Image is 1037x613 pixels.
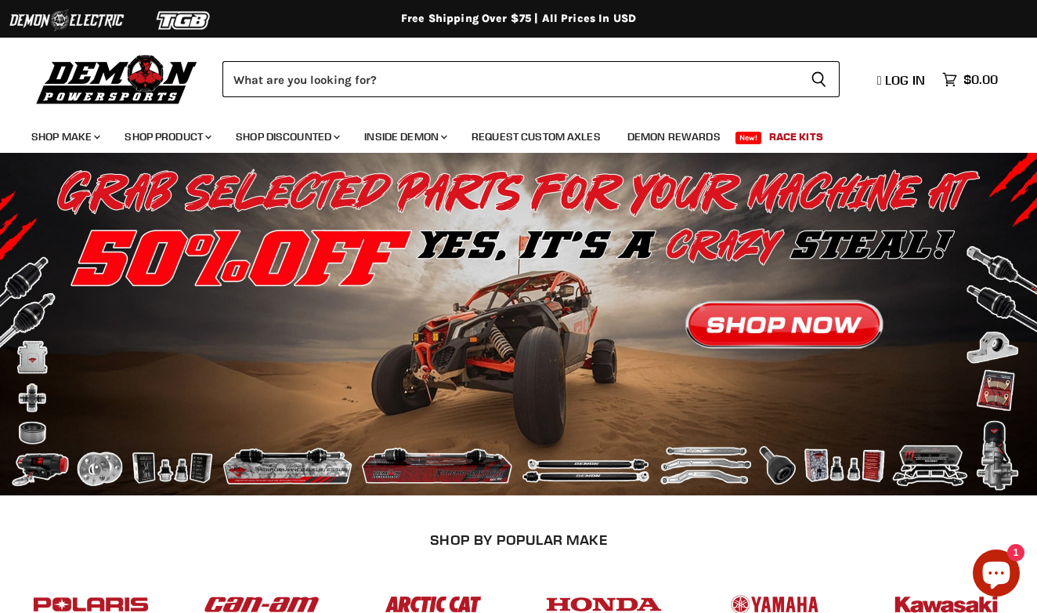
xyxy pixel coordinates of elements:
button: Search [798,61,840,97]
a: Shop Make [20,121,110,153]
h2: SHOP BY POPULAR MAKE [20,531,1018,548]
inbox-online-store-chat: Shopify online store chat [968,550,1024,600]
form: Product [222,61,840,97]
a: Race Kits [757,121,835,153]
span: New! [735,132,762,144]
a: Shop Product [113,121,221,153]
img: Demon Powersports [31,51,203,107]
a: Shop Discounted [224,121,349,153]
a: Log in [870,73,934,87]
a: Demon Rewards [616,121,732,153]
a: Request Custom Axles [460,121,612,153]
input: Search [222,61,798,97]
img: Demon Electric Logo 2 [8,5,125,35]
a: $0.00 [934,68,1006,91]
ul: Main menu [20,114,994,153]
span: $0.00 [963,72,998,87]
span: Log in [885,72,925,88]
img: TGB Logo 2 [125,5,243,35]
a: Inside Demon [352,121,457,153]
